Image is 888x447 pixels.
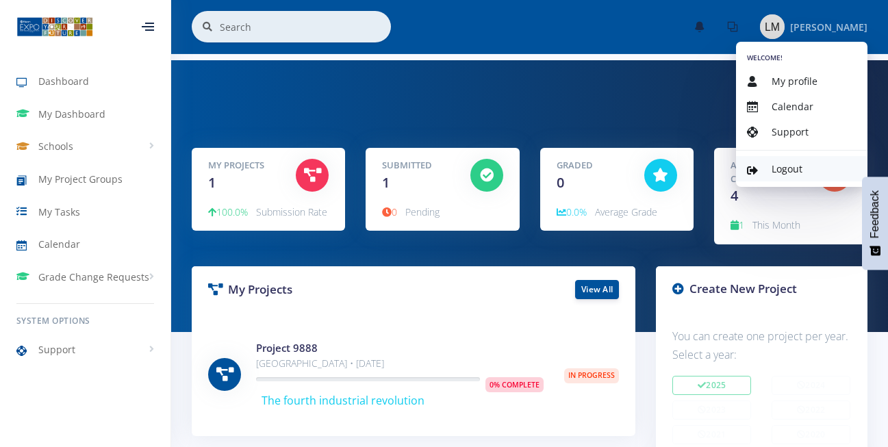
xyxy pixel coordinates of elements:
[382,205,397,218] span: 0
[382,159,449,173] h5: Submitted
[736,156,867,181] a: Logout
[256,341,318,355] a: Project 9888
[38,205,80,219] span: My Tasks
[16,16,93,38] img: ...
[38,270,149,284] span: Grade Change Requests
[38,74,89,88] span: Dashboard
[38,139,73,153] span: Schools
[772,100,813,113] span: Calendar
[772,75,817,88] span: My profile
[772,376,850,395] button: 2024
[772,425,850,444] button: 2020
[731,159,798,186] h5: Active Campaigns
[772,162,802,175] span: Logout
[557,159,624,173] h5: Graded
[256,355,544,372] p: [GEOGRAPHIC_DATA] • [DATE]
[220,11,391,42] input: Search
[672,400,751,420] button: 2023
[790,21,867,34] span: [PERSON_NAME]
[564,368,619,383] span: In Progress
[485,377,544,392] span: 0% Complete
[38,342,75,357] span: Support
[752,218,800,231] span: This Month
[16,315,154,327] h6: System Options
[208,173,216,192] span: 1
[772,125,809,138] span: Support
[595,205,657,218] span: Average Grade
[256,205,327,218] span: Submission Rate
[731,186,738,205] span: 4
[672,280,851,298] h3: Create New Project
[557,173,564,192] span: 0
[38,172,123,186] span: My Project Groups
[382,173,390,192] span: 1
[672,327,851,364] p: You can create one project per year. Select a year:
[747,53,857,63] h6: Welcome!
[672,376,751,395] button: 2025
[772,400,850,420] button: 2022
[862,177,888,270] button: Feedback - Show survey
[575,280,619,299] a: View All
[736,68,867,94] a: My profile
[557,205,587,218] span: 0.0%
[405,205,440,218] span: Pending
[760,14,785,39] img: Image placeholder
[208,159,275,173] h5: My Projects
[672,425,751,444] button: 2021
[208,205,248,218] span: 100.0%
[736,119,867,144] a: Support
[869,190,881,238] span: Feedback
[38,107,105,121] span: My Dashboard
[731,218,744,231] span: 1
[262,393,424,408] span: The fourth industrial revolution
[749,12,867,42] a: Image placeholder [PERSON_NAME]
[38,237,80,251] span: Calendar
[208,281,403,298] h3: My Projects
[736,94,867,119] a: Calendar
